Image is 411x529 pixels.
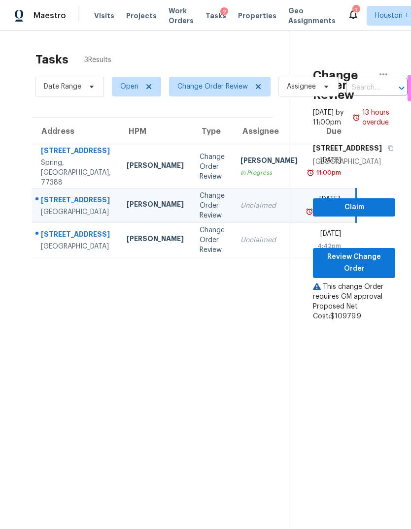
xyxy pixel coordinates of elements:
[127,160,184,173] div: [PERSON_NAME]
[313,157,395,167] div: [GEOGRAPHIC_DATA]
[41,242,111,251] div: [GEOGRAPHIC_DATA]
[32,118,119,145] th: Address
[200,225,225,255] div: Change Order Review
[127,199,184,212] div: [PERSON_NAME]
[35,55,68,64] h2: Tasks
[240,235,298,245] div: Unclaimed
[84,55,111,65] span: 3 Results
[346,80,380,95] input: Search by address
[192,118,233,145] th: Type
[41,146,111,158] div: [STREET_ADDRESS]
[126,11,157,21] span: Projects
[352,108,360,127] img: Overdue Alarm Icon
[41,158,111,187] div: Spring, [GEOGRAPHIC_DATA], 77388
[119,118,192,145] th: HPM
[127,234,184,246] div: [PERSON_NAME]
[169,6,194,26] span: Work Orders
[240,168,298,178] div: In Progress
[41,195,111,207] div: [STREET_ADDRESS]
[205,12,226,19] span: Tasks
[287,82,316,92] span: Assignee
[240,201,298,211] div: Unclaimed
[94,11,114,21] span: Visits
[41,229,111,242] div: [STREET_ADDRESS]
[313,198,395,217] button: Claim
[313,282,395,302] div: This change Order requires GM approval
[41,207,111,217] div: [GEOGRAPHIC_DATA]
[34,11,66,21] span: Maestro
[395,81,409,95] button: Open
[288,6,336,26] span: Geo Assignments
[313,143,382,153] h5: [STREET_ADDRESS]
[313,70,372,100] h2: Change Order Review
[177,82,248,92] span: Change Order Review
[120,82,138,92] span: Open
[44,82,81,92] span: Date Range
[220,7,228,17] div: 2
[238,11,276,21] span: Properties
[382,139,395,157] button: Copy Address
[313,108,352,127] div: [DATE] by 11:00pm
[313,248,395,278] button: Review Change Order
[200,191,225,220] div: Change Order Review
[352,6,359,16] div: 3
[360,108,395,127] div: 13 hours overdue
[321,251,387,275] span: Review Change Order
[240,156,298,168] div: [PERSON_NAME]
[313,302,395,321] div: Proposed Net Cost: $10979.9
[200,152,225,182] div: Change Order Review
[233,118,306,145] th: Assignee
[321,201,387,214] span: Claim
